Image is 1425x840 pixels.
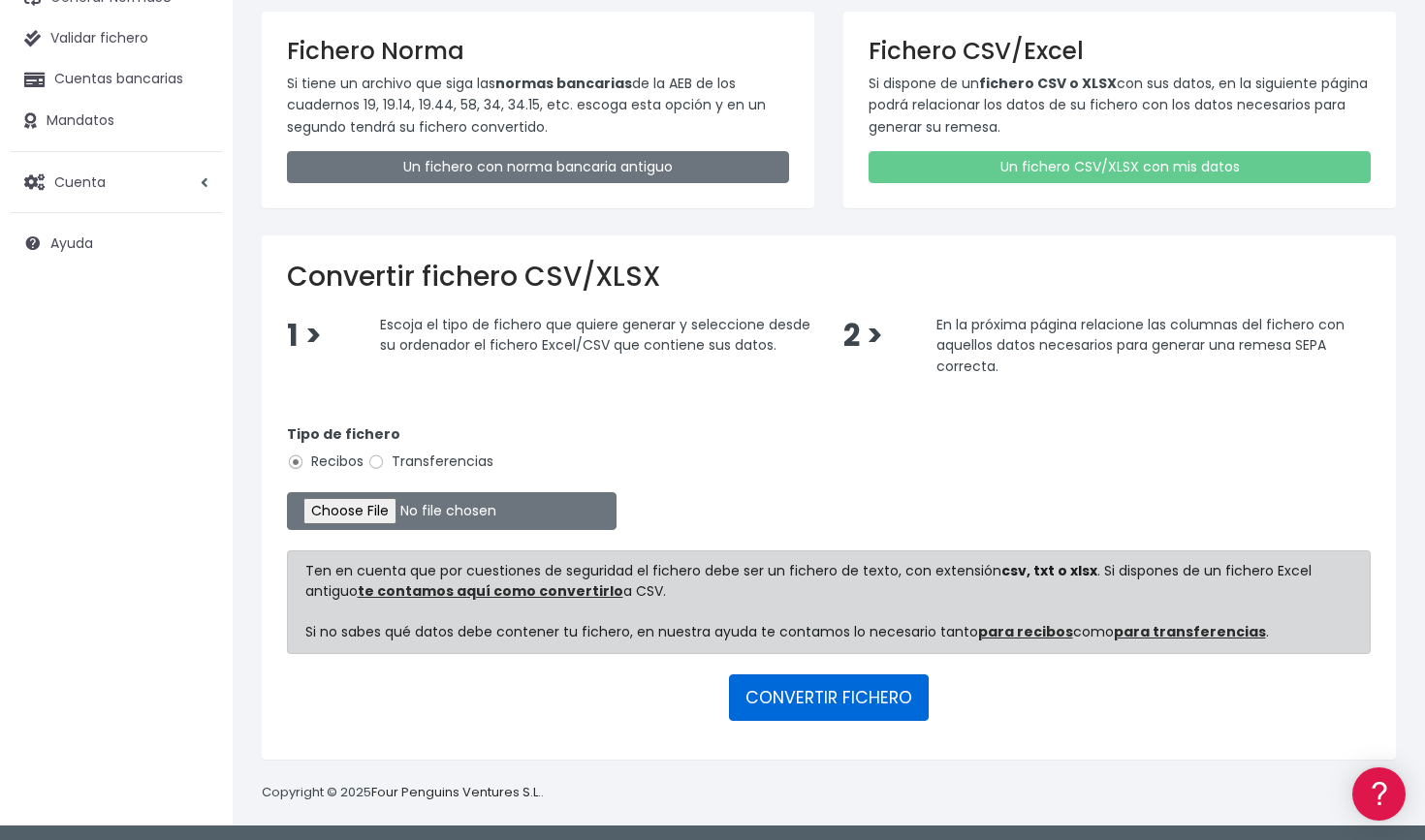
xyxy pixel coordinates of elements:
a: Información general [19,165,368,195]
span: Ayuda [50,233,93,253]
a: Four Penguins Ventures S.L. [371,783,541,801]
a: Problemas habituales [19,275,368,305]
strong: normas bancarias [495,74,632,93]
a: Formatos [19,245,368,275]
a: para recibos [978,622,1073,641]
a: te contamos aquí como convertirlo [358,581,623,601]
button: Contáctanos [19,518,368,552]
a: POWERED BY ENCHANT [267,558,373,576]
span: 1 > [287,315,322,357]
div: Programadores [19,465,368,483]
span: Escoja el tipo de fichero que quiere generar y seleccione desde su ordenador el fichero Excel/CSV... [380,314,810,355]
a: Videotutoriales [19,305,368,335]
a: para transferencias [1114,622,1266,641]
a: Un fichero con norma bancaria antiguo [287,151,789,183]
label: Recibos [287,451,364,472]
a: Cuentas bancarias [10,59,223,100]
h3: Fichero Norma [287,37,789,65]
a: Validar fichero [10,18,223,59]
a: Cuenta [10,162,223,202]
p: Copyright © 2025 . [262,783,544,803]
span: En la próxima página relacione las columnas del fichero con aquellos datos necesarios para genera... [936,314,1345,375]
div: Ten en cuenta que por cuestiones de seguridad el fichero debe ser un fichero de texto, con extens... [287,550,1371,654]
div: Convertir ficheros [19,214,368,233]
strong: fichero CSV o XLSX [979,74,1117,93]
p: Si dispone de un con sus datos, en la siguiente página podrá relacionar los datos de su fichero c... [869,73,1371,138]
a: Mandatos [10,101,223,141]
a: API [19,495,368,525]
p: Si tiene un archivo que siga las de la AEB de los cuadernos 19, 19.14, 19.44, 58, 34, 34.15, etc.... [287,73,789,138]
a: Ayuda [10,223,223,264]
a: Un fichero CSV/XLSX con mis datos [869,151,1371,183]
div: Información general [19,135,368,153]
div: Facturación [19,385,368,403]
button: CONVERTIR FICHERO [729,674,929,721]
h2: Convertir fichero CSV/XLSX [287,261,1371,294]
a: Perfiles de empresas [19,335,368,365]
a: General [19,416,368,446]
span: Cuenta [54,171,106,191]
span: 2 > [843,315,883,357]
strong: csv, txt o xlsx [1001,561,1097,580]
h3: Fichero CSV/Excel [869,37,1371,65]
strong: Tipo de fichero [287,424,400,444]
label: Transferencias [367,451,493,472]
